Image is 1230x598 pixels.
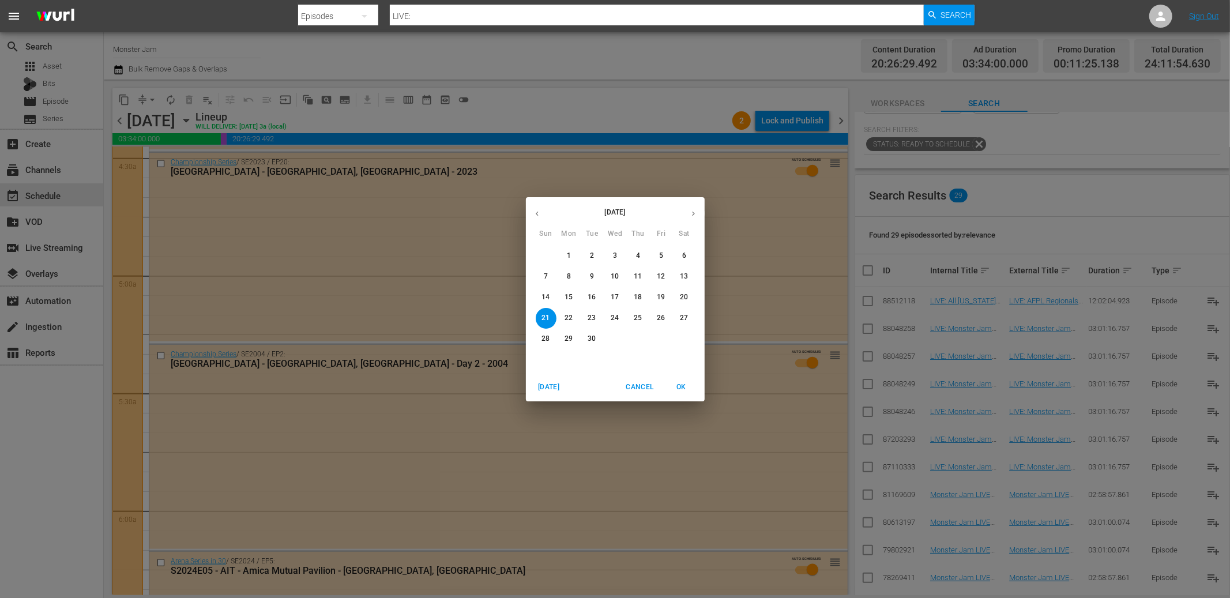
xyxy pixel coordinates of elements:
button: 29 [559,329,580,349]
button: 18 [628,287,649,308]
span: Mon [559,228,580,240]
span: Sun [536,228,556,240]
button: 23 [582,308,603,329]
p: 28 [541,334,550,344]
span: Tue [582,228,603,240]
p: 1 [567,251,571,261]
button: 10 [605,266,626,287]
button: 19 [651,287,672,308]
button: 3 [605,246,626,266]
button: 2 [582,246,603,266]
p: 16 [588,292,596,302]
p: 4 [636,251,640,261]
button: 26 [651,308,672,329]
img: ans4CAIJ8jUAAAAAAAAAAAAAAAAAAAAAAAAgQb4GAAAAAAAAAAAAAAAAAAAAAAAAJMjXAAAAAAAAAAAAAAAAAAAAAAAAgAT5G... [28,3,83,30]
p: 14 [541,292,550,302]
button: 8 [559,266,580,287]
button: 13 [674,266,695,287]
button: 16 [582,287,603,308]
button: 25 [628,308,649,329]
span: Cancel [626,381,653,393]
span: menu [7,9,21,23]
p: 21 [541,313,550,323]
p: 10 [611,272,619,281]
a: Sign Out [1189,12,1219,21]
button: 24 [605,308,626,329]
button: 22 [559,308,580,329]
button: 30 [582,329,603,349]
p: 22 [565,313,573,323]
span: Wed [605,228,626,240]
p: 2 [590,251,594,261]
p: 27 [680,313,688,323]
p: 20 [680,292,688,302]
p: 3 [613,251,617,261]
span: Fri [651,228,672,240]
p: 24 [611,313,619,323]
p: 25 [634,313,642,323]
p: 17 [611,292,619,302]
p: 11 [634,272,642,281]
p: 8 [567,272,571,281]
p: 30 [588,334,596,344]
p: 29 [565,334,573,344]
span: Sat [674,228,695,240]
p: [DATE] [548,207,682,217]
button: 4 [628,246,649,266]
p: 26 [657,313,665,323]
button: OK [663,378,700,397]
button: 5 [651,246,672,266]
button: 21 [536,308,556,329]
button: [DATE] [531,378,567,397]
p: 23 [588,313,596,323]
button: 6 [674,246,695,266]
button: 1 [559,246,580,266]
button: 14 [536,287,556,308]
button: 27 [674,308,695,329]
button: 17 [605,287,626,308]
p: 12 [657,272,665,281]
button: 15 [559,287,580,308]
span: Thu [628,228,649,240]
span: OK [668,381,695,393]
p: 15 [565,292,573,302]
p: 13 [680,272,688,281]
p: 18 [634,292,642,302]
p: 6 [682,251,686,261]
span: Search [941,5,972,25]
span: [DATE] [535,381,563,393]
p: 9 [590,272,594,281]
button: 12 [651,266,672,287]
button: 28 [536,329,556,349]
button: 11 [628,266,649,287]
button: Cancel [621,378,658,397]
button: 9 [582,266,603,287]
button: 20 [674,287,695,308]
p: 5 [659,251,663,261]
button: 7 [536,266,556,287]
p: 19 [657,292,665,302]
p: 7 [544,272,548,281]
